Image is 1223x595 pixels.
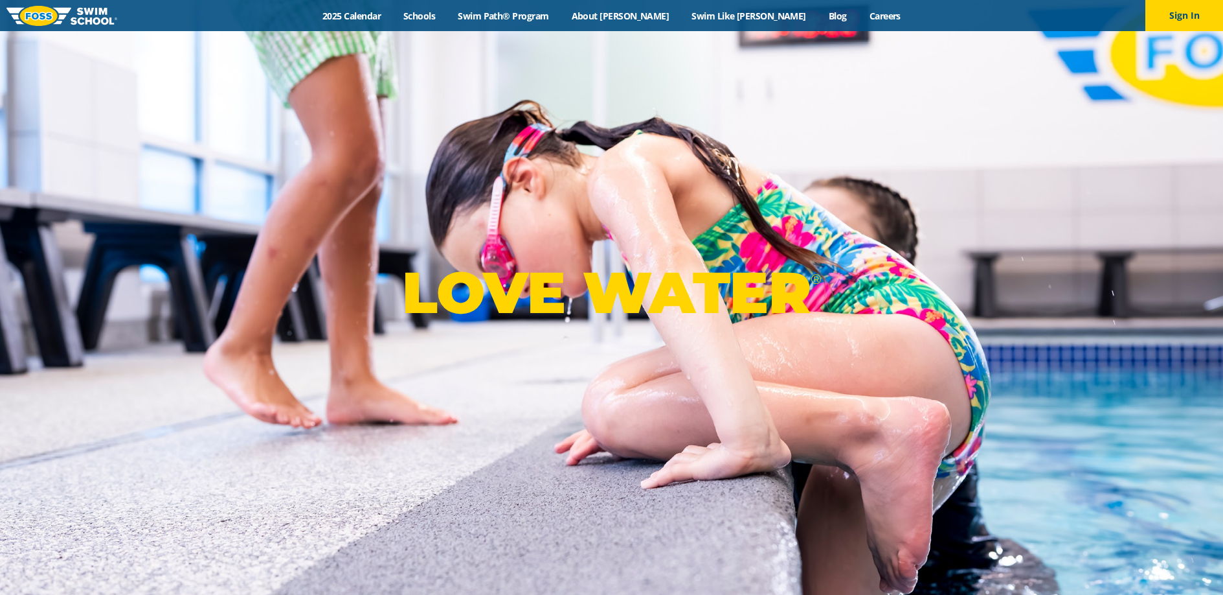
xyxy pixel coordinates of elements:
sup: ® [811,271,821,287]
a: 2025 Calendar [311,10,392,22]
a: Swim Path® Program [447,10,560,22]
img: FOSS Swim School Logo [6,6,117,26]
a: Swim Like [PERSON_NAME] [680,10,818,22]
a: Schools [392,10,447,22]
p: LOVE WATER [402,258,821,327]
a: Careers [858,10,912,22]
a: About [PERSON_NAME] [560,10,680,22]
a: Blog [817,10,858,22]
